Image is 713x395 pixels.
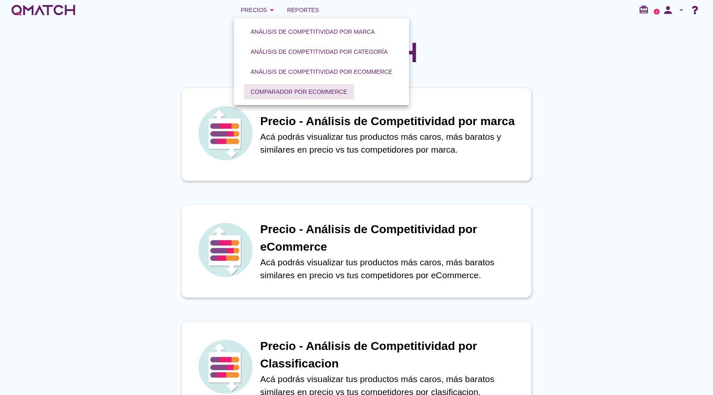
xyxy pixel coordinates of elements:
[241,22,385,42] a: Análisis de competitividad por marca
[260,113,523,130] h1: Precio - Análisis de Competitividad por marca
[170,88,543,181] a: iconPrecio - Análisis de Competitividad por marcaAcá podrás visualizar tus productos más caros, m...
[251,88,347,96] div: Comparador por eCommerce
[676,5,686,15] i: arrow_drop_down
[244,44,394,59] button: Análisis de competitividad por categoría
[260,256,523,282] p: Acá podrás visualizar tus productos más caros, más baratos similares en precio vs tus competidore...
[654,9,660,15] a: 2
[10,2,77,18] a: white-qmatch-logo
[251,68,392,76] div: Análisis de competitividad por eCommerce
[287,5,319,15] span: Reportes
[234,2,284,18] button: Precios
[170,204,543,298] a: iconPrecio - Análisis de Competitividad por eCommerceAcá podrás visualizar tus productos más caro...
[660,4,676,16] i: person
[244,24,382,39] button: Análisis de competitividad por marca
[639,5,652,15] i: redeem
[241,62,402,82] a: Análisis de competitividad por eCommerce
[244,64,399,79] button: Análisis de competitividad por eCommerce
[284,2,322,18] a: Reportes
[260,337,523,372] h1: Precio - Análisis de Competitividad por Classificacion
[196,104,254,162] img: icon
[251,28,375,36] div: Análisis de competitividad por marca
[244,84,354,99] button: Comparador por eCommerce
[267,5,277,15] i: arrow_drop_down
[241,5,277,15] div: Precios
[196,221,254,279] img: icon
[260,221,523,256] h1: Precio - Análisis de Competitividad por eCommerce
[251,48,388,56] div: Análisis de competitividad por categoría
[656,10,658,13] text: 2
[260,130,523,156] p: Acá podrás visualizar tus productos más caros, más baratos y similares en precio vs tus competido...
[241,82,357,102] a: Comparador por eCommerce
[241,42,398,62] a: Análisis de competitividad por categoría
